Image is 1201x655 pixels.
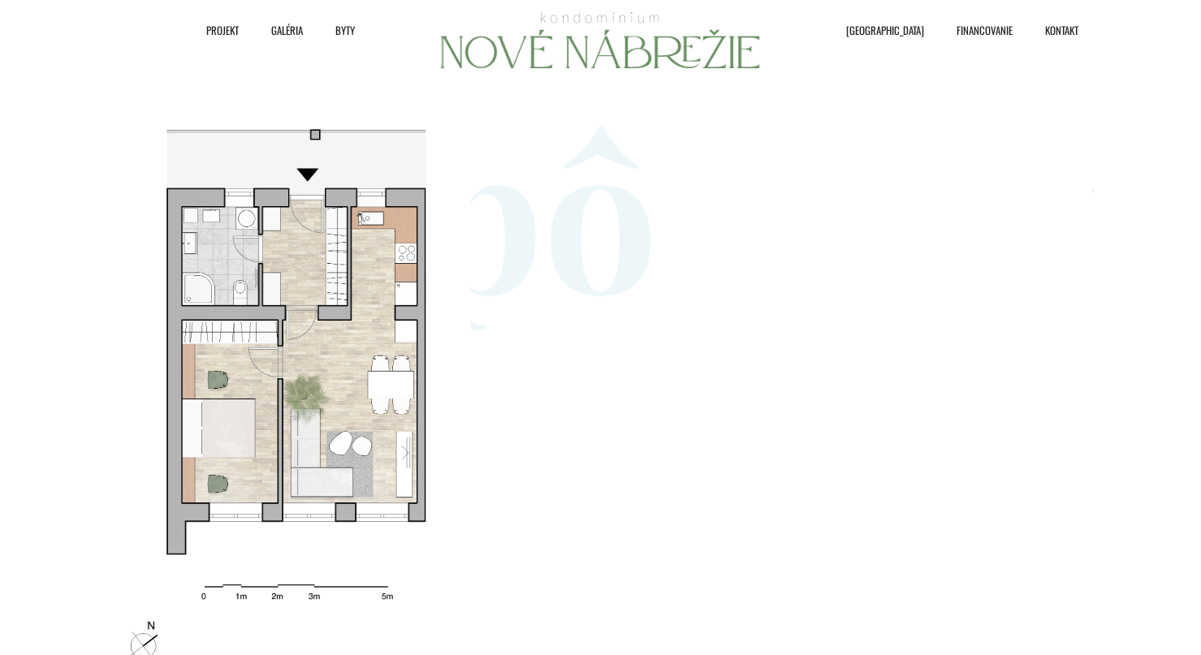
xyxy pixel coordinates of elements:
a: Galéria [247,18,311,42]
a: Kontakt [1021,18,1087,42]
a: Financovanie [932,18,1021,42]
a: [GEOGRAPHIC_DATA] [822,18,932,42]
span: Kontakt [1045,18,1078,42]
a: Projekt [182,18,247,42]
span: Byty [335,18,355,42]
span: Projekt [206,18,239,42]
a: Byty [311,18,363,42]
span: [GEOGRAPHIC_DATA] [846,18,924,42]
span: Galéria [271,18,303,42]
span: Financovanie [957,18,1013,42]
span: p [421,87,543,330]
